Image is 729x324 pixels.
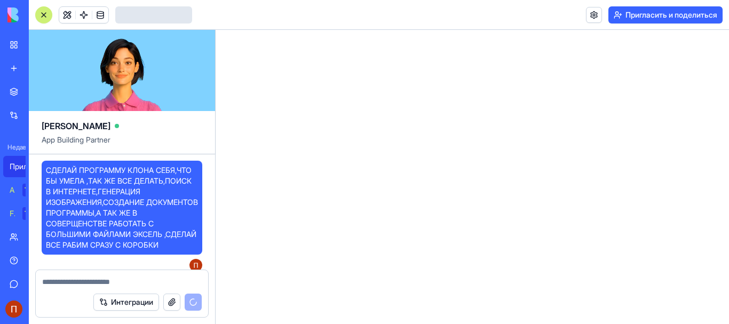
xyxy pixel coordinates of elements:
[10,208,15,219] div: Feedback Form
[42,135,202,154] span: App Building Partner
[3,156,46,177] a: Приложение без названия
[625,10,717,19] font: Пригласить и поделиться
[111,297,153,306] font: Интеграции
[3,203,46,224] a: Feedback FormTRY
[46,165,198,249] font: СДЕЛАЙ ПРОГРАММУ КЛОНА СЕБЯ,ЧТО БЫ УМЕЛА ,ТАК ЖЕ ВСЕ ДЕЛАТЬ,ПОИСК В ИНТЕРНЕТЕ,ГЕНЕРАЦИЯ ИЗОБРАЖЕН...
[22,207,39,220] div: TRY
[608,6,723,23] button: Пригласить и поделиться
[7,7,74,22] img: логотип
[3,179,46,201] a: AI Logo GeneratorTRY
[10,162,103,171] font: Приложение без названия
[22,184,39,196] div: TRY
[189,259,202,272] img: ACg8ocIoFoO6UfgE8kSYCvBOOJZ_FcuOuunlcKR2xoup8ipLmaCq8A=s96-c
[10,185,15,195] div: AI Logo Generator
[7,143,37,151] font: Недавний
[42,120,110,132] span: [PERSON_NAME]
[5,301,22,318] img: ACg8ocIoFoO6UfgE8kSYCvBOOJZ_FcuOuunlcKR2xoup8ipLmaCq8A=s96-c
[93,294,159,311] button: Интеграции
